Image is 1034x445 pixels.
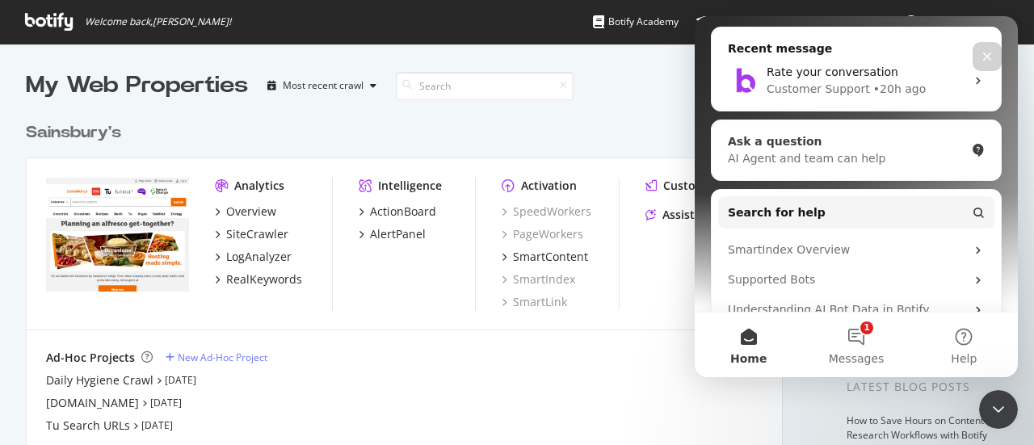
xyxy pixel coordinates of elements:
[283,81,364,90] div: Most recent crawl
[847,378,1008,396] div: Latest Blog Posts
[924,15,1000,28] span: Midhunraj Panicker
[809,14,892,30] div: Organizations
[46,350,135,366] div: Ad-Hoc Projects
[46,418,130,434] a: Tu Search URLs
[226,271,302,288] div: RealKeywords
[370,204,436,220] div: ActionBoard
[502,204,591,220] a: SpeedWorkers
[166,351,267,364] a: New Ad-Hoc Project
[502,226,583,242] a: PageWorkers
[226,226,288,242] div: SiteCrawler
[662,207,695,223] div: Assist
[46,178,189,292] img: *.sainsburys.co.uk/
[26,69,248,102] div: My Web Properties
[215,204,276,220] a: Overview
[370,226,426,242] div: AlertPanel
[892,9,1026,35] button: [PERSON_NAME]
[226,204,276,220] div: Overview
[695,16,1018,377] iframe: Intercom live chat
[513,249,588,265] div: SmartContent
[593,14,679,30] div: Botify Academy
[178,351,267,364] div: New Ad-Hoc Project
[165,373,196,387] a: [DATE]
[26,121,121,145] div: Sainsbury's
[502,249,588,265] a: SmartContent
[234,178,284,194] div: Analytics
[46,395,139,411] a: [DOMAIN_NAME]
[645,207,695,223] a: Assist
[359,226,426,242] a: AlertPanel
[85,15,231,28] span: Welcome back, [PERSON_NAME] !
[663,178,750,194] div: CustomReports
[396,72,574,100] input: Search
[696,14,791,30] div: Knowledge Base
[46,372,153,388] a: Daily Hygiene Crawl
[502,294,567,310] a: SmartLink
[150,396,182,409] a: [DATE]
[215,271,302,288] a: RealKeywords
[378,178,442,194] div: Intelligence
[261,73,383,99] button: Most recent crawl
[645,178,750,194] a: CustomReports
[502,271,575,288] a: SmartIndex
[521,178,577,194] div: Activation
[215,226,288,242] a: SiteCrawler
[141,418,173,432] a: [DATE]
[226,249,292,265] div: LogAnalyzer
[979,390,1018,429] iframe: Intercom live chat
[359,204,436,220] a: ActionBoard
[26,121,128,145] a: Sainsbury's
[215,249,292,265] a: LogAnalyzer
